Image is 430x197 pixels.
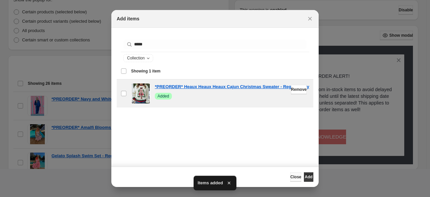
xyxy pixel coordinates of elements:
button: Add [304,172,313,182]
span: Items added [198,180,223,186]
button: Close [290,172,301,182]
img: *PREORDER* Heaux Heaux Heaux Cajun Christmas Sweater - Reg & Curvy [132,83,150,104]
button: Close [305,14,315,23]
span: Collection [127,55,145,61]
a: *PREORDER* Heaux Heaux Heaux Cajun Christmas Sweater - Reg & Curvy [155,83,309,90]
span: Add [305,174,312,180]
span: Showing 1 item [131,68,160,74]
span: Added [157,93,169,99]
button: Remove [291,85,307,94]
button: Collection [124,54,153,62]
h2: Add items [117,15,139,22]
span: Close [290,174,301,180]
span: Remove [291,87,307,92]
